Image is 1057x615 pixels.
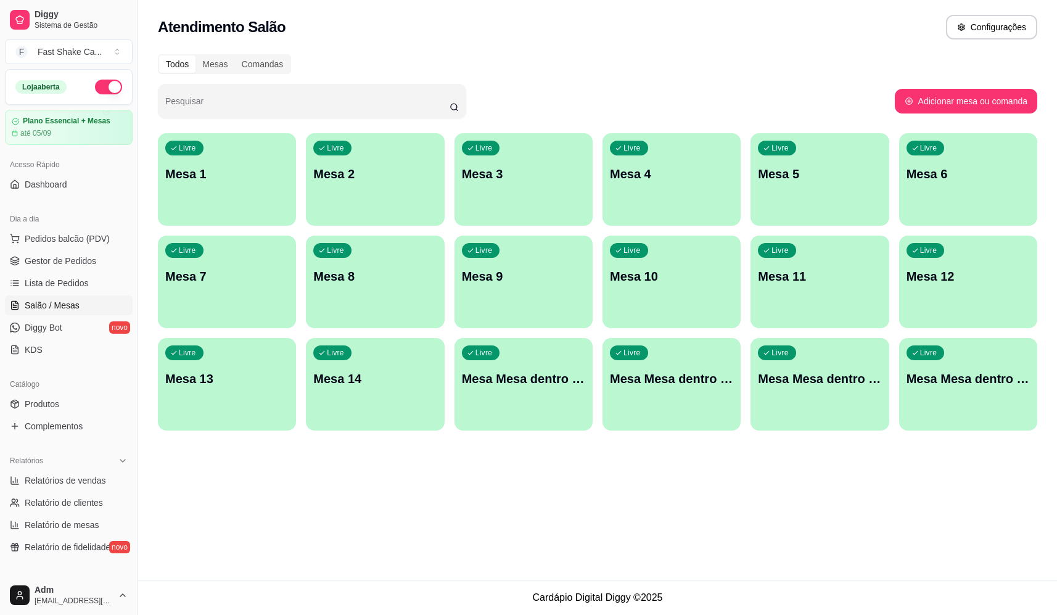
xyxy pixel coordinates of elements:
[454,338,593,431] button: LivreMesa Mesa dentro azul
[23,117,110,126] article: Plano Essencial + Mesas
[946,15,1037,39] button: Configurações
[5,471,133,490] a: Relatórios de vendas
[751,236,889,328] button: LivreMesa 11
[5,580,133,610] button: Adm[EMAIL_ADDRESS][DOMAIN_NAME]
[5,340,133,360] a: KDS
[771,348,789,358] p: Livre
[751,133,889,226] button: LivreMesa 5
[454,236,593,328] button: LivreMesa 9
[15,80,67,94] div: Loja aberta
[5,273,133,293] a: Lista de Pedidos
[10,456,43,466] span: Relatórios
[313,268,437,285] p: Mesa 8
[306,236,444,328] button: LivreMesa 8
[462,370,585,387] p: Mesa Mesa dentro azul
[35,9,128,20] span: Diggy
[158,338,296,431] button: LivreMesa 13
[159,56,195,73] div: Todos
[610,268,733,285] p: Mesa 10
[899,236,1037,328] button: LivreMesa 12
[610,165,733,183] p: Mesa 4
[25,321,62,334] span: Diggy Bot
[610,370,733,387] p: Mesa Mesa dentro laranja
[38,46,102,58] div: Fast Shake Ca ...
[758,370,881,387] p: Mesa Mesa dentro verde
[158,236,296,328] button: LivreMesa 7
[158,17,286,37] h2: Atendimento Salão
[475,348,493,358] p: Livre
[751,338,889,431] button: LivreMesa Mesa dentro verde
[623,348,641,358] p: Livre
[5,394,133,414] a: Produtos
[5,493,133,513] a: Relatório de clientes
[5,155,133,175] div: Acesso Rápido
[5,416,133,436] a: Complementos
[899,133,1037,226] button: LivreMesa 6
[25,541,110,553] span: Relatório de fidelidade
[25,255,96,267] span: Gestor de Pedidos
[5,374,133,394] div: Catálogo
[165,165,289,183] p: Mesa 1
[25,420,83,432] span: Complementos
[758,268,881,285] p: Mesa 11
[179,143,196,153] p: Livre
[603,236,741,328] button: LivreMesa 10
[25,398,59,410] span: Produtos
[25,519,99,531] span: Relatório de mesas
[475,143,493,153] p: Livre
[15,46,28,58] span: F
[5,229,133,249] button: Pedidos balcão (PDV)
[306,133,444,226] button: LivreMesa 2
[5,537,133,557] a: Relatório de fidelidadenovo
[138,580,1057,615] footer: Cardápio Digital Diggy © 2025
[95,80,122,94] button: Alterar Status
[5,39,133,64] button: Select a team
[920,348,937,358] p: Livre
[195,56,234,73] div: Mesas
[475,246,493,255] p: Livre
[623,143,641,153] p: Livre
[462,268,585,285] p: Mesa 9
[5,295,133,315] a: Salão / Mesas
[165,100,450,112] input: Pesquisar
[5,110,133,145] a: Plano Essencial + Mesasaté 05/09
[462,165,585,183] p: Mesa 3
[771,143,789,153] p: Livre
[158,133,296,226] button: LivreMesa 1
[25,299,80,312] span: Salão / Mesas
[313,370,437,387] p: Mesa 14
[179,348,196,358] p: Livre
[5,175,133,194] a: Dashboard
[35,596,113,606] span: [EMAIL_ADDRESS][DOMAIN_NAME]
[25,178,67,191] span: Dashboard
[25,497,103,509] span: Relatório de clientes
[758,165,881,183] p: Mesa 5
[920,143,937,153] p: Livre
[25,277,89,289] span: Lista de Pedidos
[899,338,1037,431] button: LivreMesa Mesa dentro vermelha
[165,268,289,285] p: Mesa 7
[25,344,43,356] span: KDS
[179,246,196,255] p: Livre
[5,515,133,535] a: Relatório de mesas
[35,20,128,30] span: Sistema de Gestão
[907,370,1030,387] p: Mesa Mesa dentro vermelha
[623,246,641,255] p: Livre
[235,56,290,73] div: Comandas
[603,338,741,431] button: LivreMesa Mesa dentro laranja
[35,585,113,596] span: Adm
[306,338,444,431] button: LivreMesa 14
[327,348,344,358] p: Livre
[327,246,344,255] p: Livre
[20,128,51,138] article: até 05/09
[895,89,1037,114] button: Adicionar mesa ou comanda
[5,209,133,229] div: Dia a dia
[5,572,133,592] div: Gerenciar
[907,165,1030,183] p: Mesa 6
[25,233,110,245] span: Pedidos balcão (PDV)
[165,370,289,387] p: Mesa 13
[771,246,789,255] p: Livre
[454,133,593,226] button: LivreMesa 3
[5,251,133,271] a: Gestor de Pedidos
[327,143,344,153] p: Livre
